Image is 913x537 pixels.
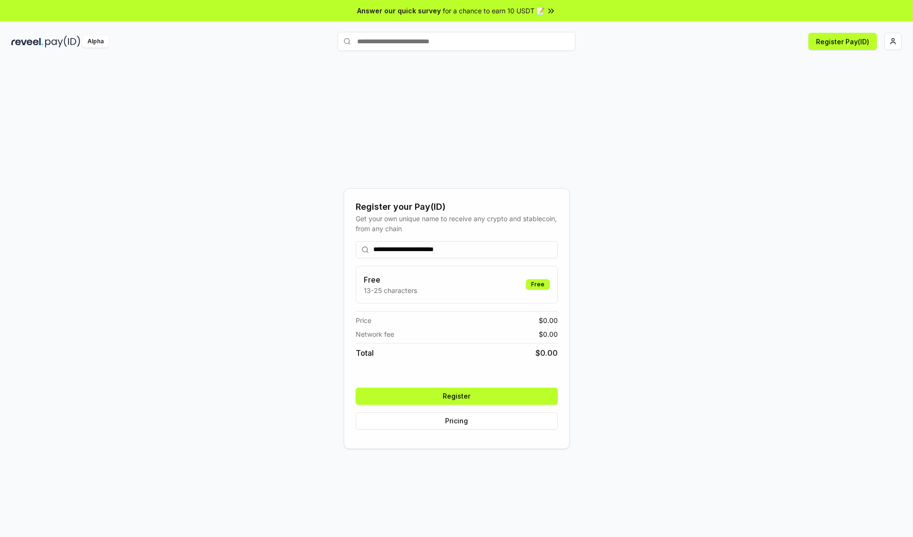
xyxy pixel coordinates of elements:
[356,388,558,405] button: Register
[539,329,558,339] span: $ 0.00
[45,36,80,48] img: pay_id
[356,315,371,325] span: Price
[356,214,558,234] div: Get your own unique name to receive any crypto and stablecoin, from any chain
[364,285,417,295] p: 13-25 characters
[526,279,550,290] div: Free
[364,274,417,285] h3: Free
[356,347,374,359] span: Total
[356,200,558,214] div: Register your Pay(ID)
[443,6,544,16] span: for a chance to earn 10 USDT 📝
[808,33,877,50] button: Register Pay(ID)
[356,329,394,339] span: Network fee
[535,347,558,359] span: $ 0.00
[82,36,109,48] div: Alpha
[11,36,43,48] img: reveel_dark
[539,315,558,325] span: $ 0.00
[356,412,558,430] button: Pricing
[357,6,441,16] span: Answer our quick survey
